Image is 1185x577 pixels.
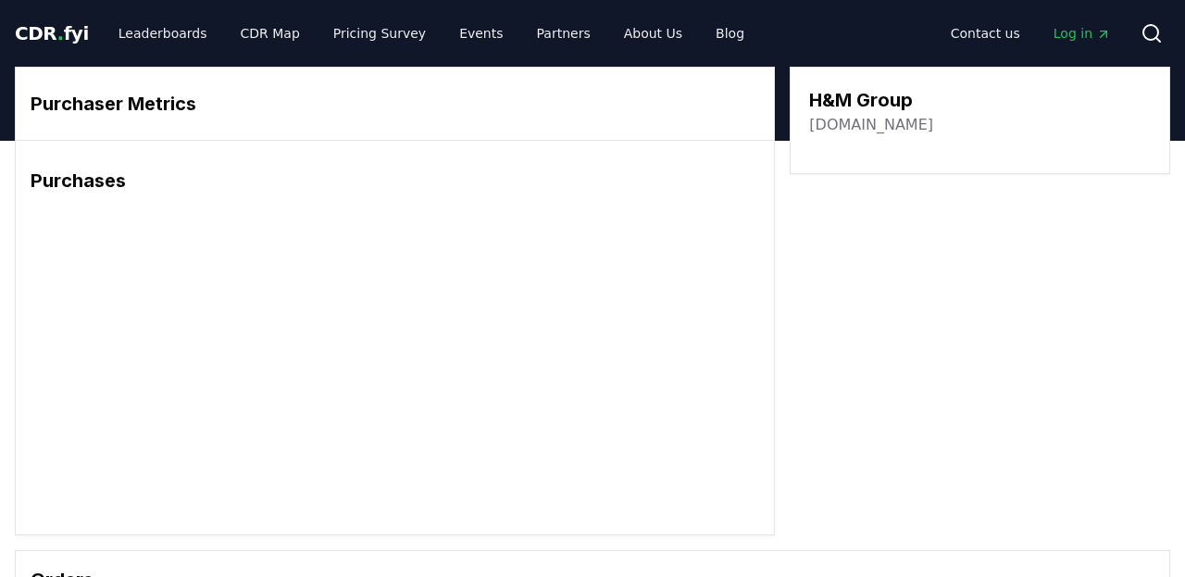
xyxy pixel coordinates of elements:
a: CDR Map [226,17,315,50]
span: . [57,22,64,44]
nav: Main [104,17,759,50]
a: Leaderboards [104,17,222,50]
a: Pricing Survey [318,17,441,50]
h3: H&M Group [809,86,933,114]
a: Log in [1039,17,1126,50]
a: Blog [701,17,759,50]
a: [DOMAIN_NAME] [809,114,933,136]
span: Log in [1054,24,1111,43]
a: About Us [609,17,697,50]
a: CDR.fyi [15,20,89,46]
a: Contact us [936,17,1035,50]
nav: Main [936,17,1126,50]
span: CDR fyi [15,22,89,44]
a: Events [444,17,518,50]
a: Partners [522,17,605,50]
h3: Purchases [31,167,759,194]
h3: Purchaser Metrics [31,90,759,118]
